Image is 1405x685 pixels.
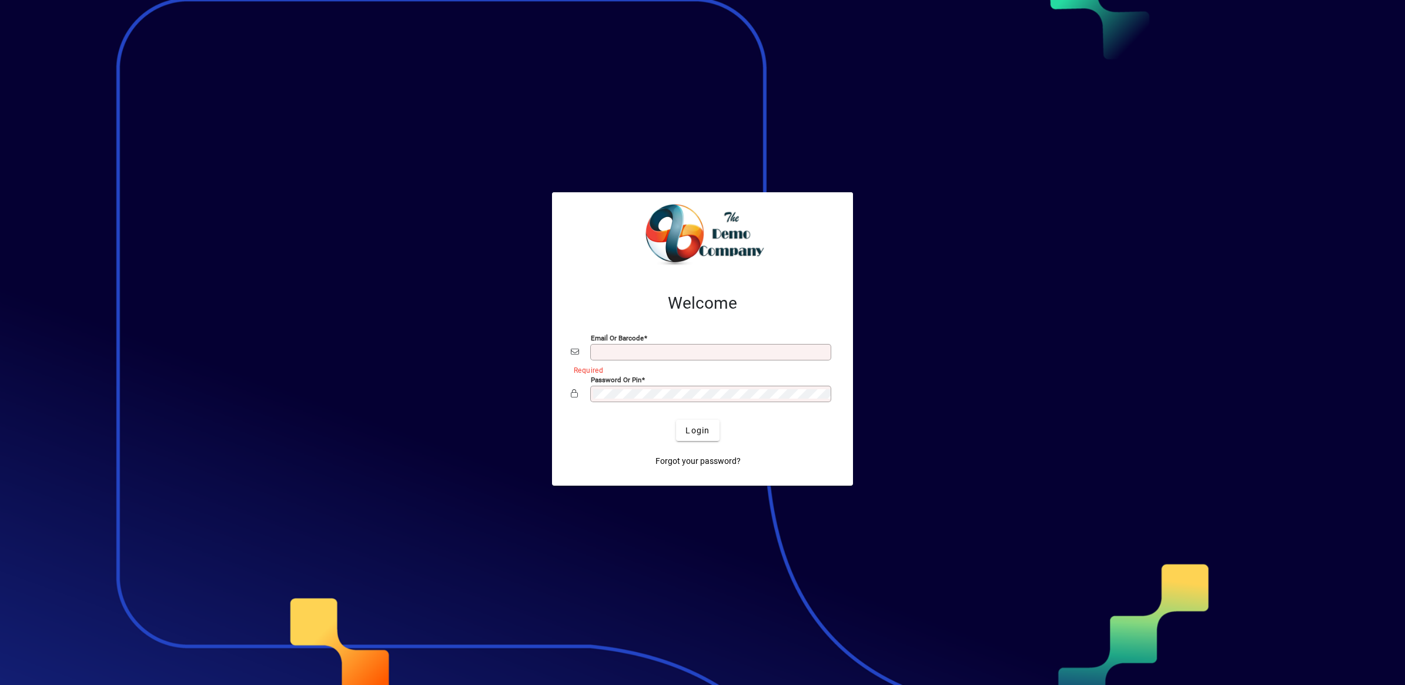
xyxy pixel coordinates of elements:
[685,425,710,437] span: Login
[591,334,644,342] mat-label: Email or Barcode
[571,293,834,313] h2: Welcome
[574,363,825,376] mat-error: Required
[591,376,641,384] mat-label: Password or Pin
[651,450,745,472] a: Forgot your password?
[655,455,741,467] span: Forgot your password?
[676,420,719,441] button: Login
